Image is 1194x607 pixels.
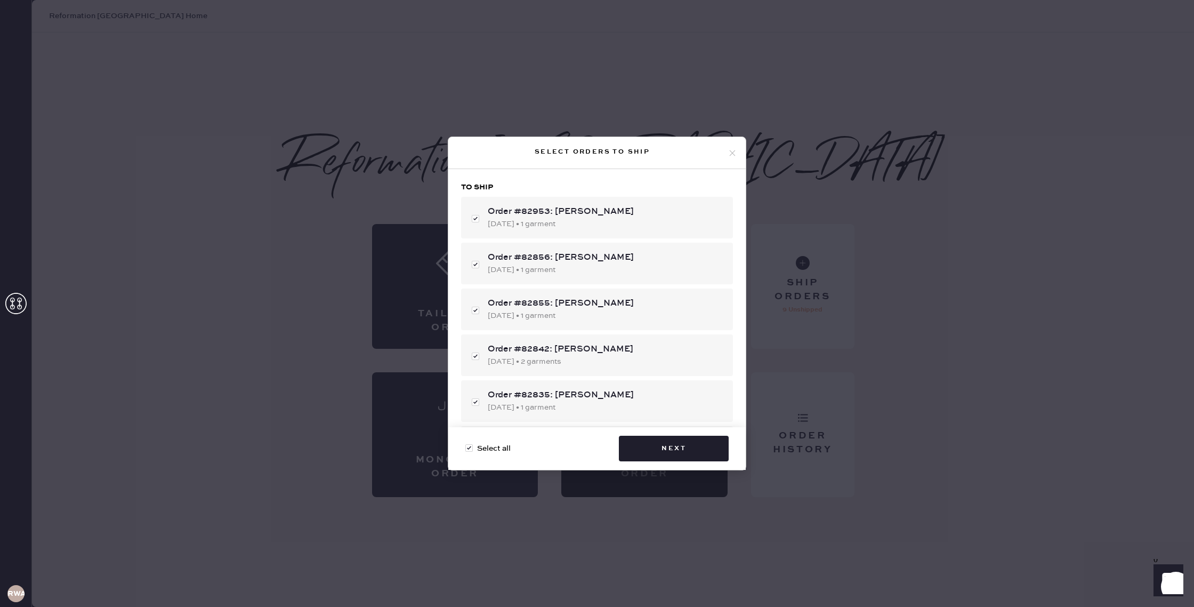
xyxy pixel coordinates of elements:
h3: To ship [461,182,733,193]
div: [DATE] • 1 garment [488,310,724,322]
div: [DATE] • 1 garment [488,402,724,413]
div: Order #82856: [PERSON_NAME] [488,251,724,264]
div: Order #82842: [PERSON_NAME] [488,343,724,356]
span: Select all [477,443,511,454]
div: Select orders to ship [457,146,728,158]
iframe: Front Chat [1143,559,1189,605]
div: [DATE] • 2 garments [488,356,724,368]
div: [DATE] • 1 garment [488,264,724,276]
h3: RWA [7,590,25,597]
div: Order #82855: [PERSON_NAME] [488,297,724,310]
div: [DATE] • 1 garment [488,218,724,230]
div: Order #82953: [PERSON_NAME] [488,205,724,218]
button: Next [619,436,729,461]
div: Order #82835: [PERSON_NAME] [488,389,724,402]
